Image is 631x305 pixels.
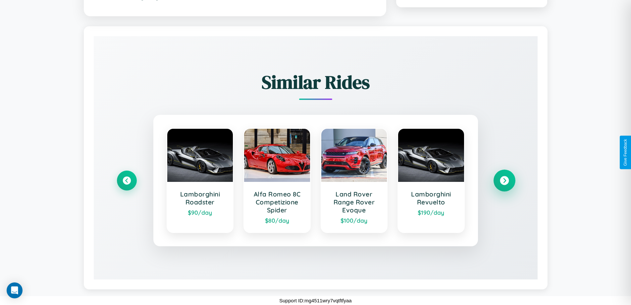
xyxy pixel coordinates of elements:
p: Support ID: mg4511wry7vqtftfyaa [279,296,351,305]
h2: Similar Rides [117,69,514,95]
div: $ 100 /day [328,217,381,224]
h3: Lamborghini Revuelto [405,190,457,206]
a: Land Rover Range Rover Evoque$100/day [321,128,388,233]
div: Give Feedback [623,139,628,166]
h3: Lamborghini Roadster [174,190,227,206]
h3: Alfa Romeo 8C Competizione Spider [251,190,303,214]
a: Alfa Romeo 8C Competizione Spider$80/day [243,128,311,233]
div: $ 190 /day [405,209,457,216]
a: Lamborghini Revuelto$190/day [397,128,465,233]
div: Open Intercom Messenger [7,282,23,298]
div: $ 80 /day [251,217,303,224]
h3: Land Rover Range Rover Evoque [328,190,381,214]
div: $ 90 /day [174,209,227,216]
a: Lamborghini Roadster$90/day [167,128,234,233]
